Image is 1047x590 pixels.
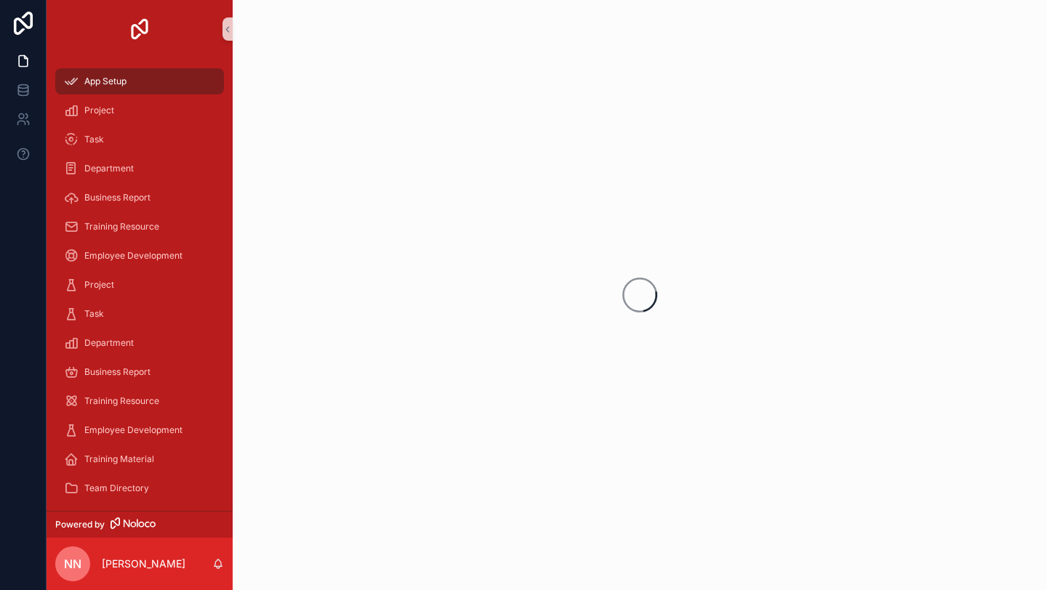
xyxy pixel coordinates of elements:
[84,337,134,349] span: Department
[84,192,151,203] span: Business Report
[55,126,224,153] a: Task
[55,185,224,211] a: Business Report
[84,105,114,116] span: Project
[84,424,182,436] span: Employee Development
[47,58,233,511] div: scrollable content
[84,308,104,320] span: Task
[128,17,151,41] img: App logo
[55,475,224,501] a: Team Directory
[55,388,224,414] a: Training Resource
[55,519,105,530] span: Powered by
[64,555,81,573] span: nn
[55,359,224,385] a: Business Report
[84,366,151,378] span: Business Report
[55,97,224,124] a: Project
[47,511,233,538] a: Powered by
[84,221,159,233] span: Training Resource
[55,446,224,472] a: Training Material
[84,482,149,494] span: Team Directory
[84,76,127,87] span: App Setup
[55,214,224,240] a: Training Resource
[84,134,104,145] span: Task
[55,272,224,298] a: Project
[84,250,182,262] span: Employee Development
[55,68,224,94] a: App Setup
[55,243,224,269] a: Employee Development
[84,395,159,407] span: Training Resource
[84,163,134,174] span: Department
[55,330,224,356] a: Department
[55,301,224,327] a: Task
[102,557,185,571] p: [PERSON_NAME]
[84,453,154,465] span: Training Material
[55,155,224,182] a: Department
[84,279,114,291] span: Project
[55,417,224,443] a: Employee Development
